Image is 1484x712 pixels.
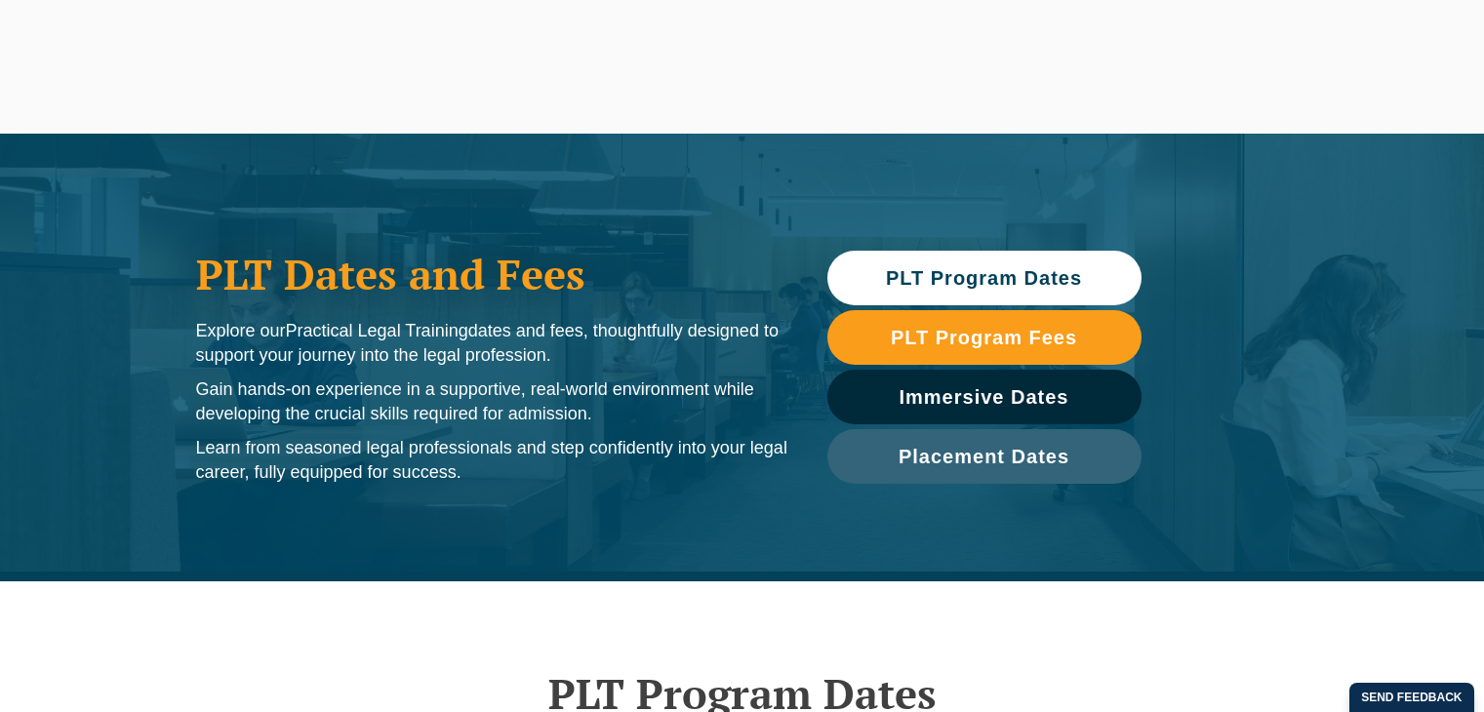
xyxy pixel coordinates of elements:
[900,387,1069,407] span: Immersive Dates
[827,370,1142,424] a: Immersive Dates
[827,251,1142,305] a: PLT Program Dates
[827,310,1142,365] a: PLT Program Fees
[286,321,468,340] span: Practical Legal Training
[196,250,788,298] h1: PLT Dates and Fees
[899,447,1069,466] span: Placement Dates
[196,436,788,485] p: Learn from seasoned legal professionals and step confidently into your legal career, fully equipp...
[196,319,788,368] p: Explore our dates and fees, thoughtfully designed to support your journey into the legal profession.
[196,377,788,426] p: Gain hands-on experience in a supportive, real-world environment while developing the crucial ski...
[827,429,1142,484] a: Placement Dates
[886,268,1082,288] span: PLT Program Dates
[891,328,1077,347] span: PLT Program Fees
